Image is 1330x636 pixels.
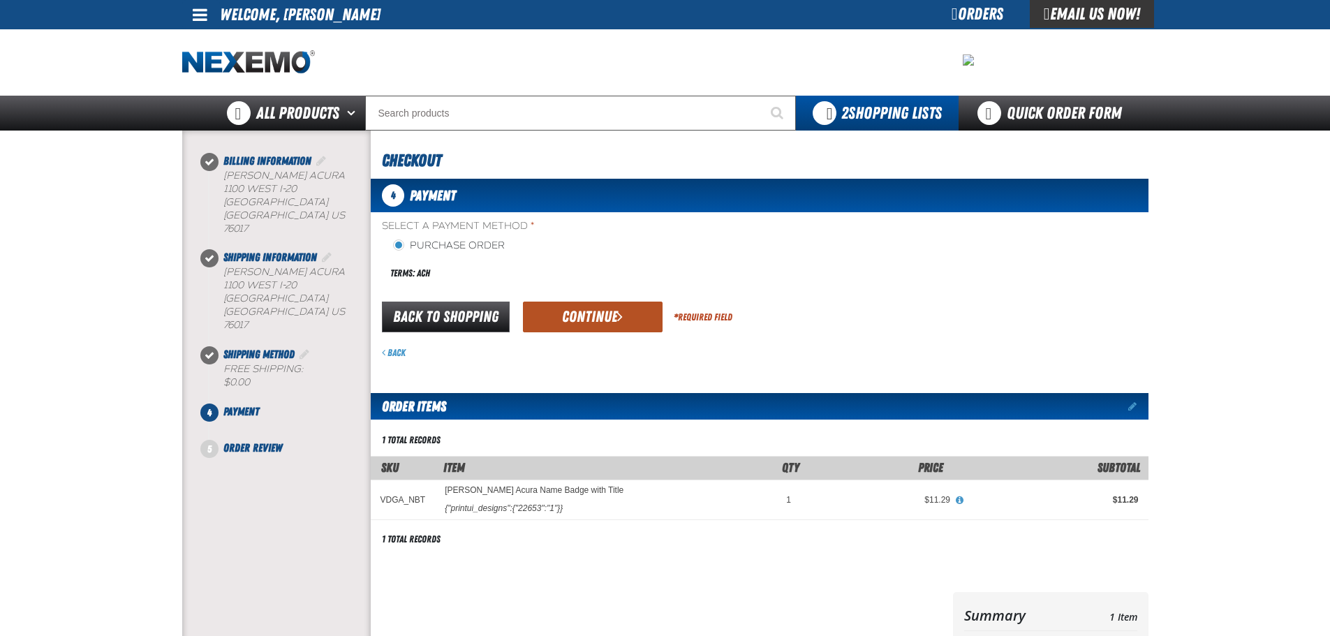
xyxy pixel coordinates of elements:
span: [GEOGRAPHIC_DATA] [223,306,328,318]
span: Shipping Method [223,348,295,361]
button: Open All Products pages [342,96,365,131]
span: All Products [256,101,339,126]
span: 1100 West I-20 [223,279,297,291]
div: $11.29 [970,494,1138,505]
a: Edit Billing Information [314,154,328,168]
span: Item [443,460,465,475]
label: Purchase Order [393,239,505,253]
strong: 2 [841,103,848,123]
span: Payment [223,405,259,418]
button: You have 2 Shopping Lists. Open to view details [796,96,959,131]
a: Edit Shipping Method [297,348,311,361]
div: Required Field [674,311,732,324]
span: Payment [410,187,456,204]
span: 1 [786,495,791,505]
div: $11.29 [811,494,950,505]
span: Billing Information [223,154,311,168]
button: View All Prices for Vandergriff Acura Name Badge with Title [950,494,968,507]
span: Subtotal [1098,460,1140,475]
input: Search [365,96,796,131]
button: Continue [523,302,663,332]
a: Quick Order Form [959,96,1148,131]
div: Terms: ACH [382,258,760,288]
a: Edit Shipping Information [320,251,334,264]
span: [GEOGRAPHIC_DATA] [223,293,328,304]
img: Nexemo logo [182,50,315,75]
li: Billing Information. Step 1 of 5. Completed [209,153,371,249]
li: Shipping Method. Step 3 of 5. Completed [209,346,371,404]
button: Start Searching [761,96,796,131]
div: 1 total records [382,434,441,447]
div: 1 total records [382,533,441,546]
th: Summary [964,603,1071,628]
span: Shopping Lists [841,103,942,123]
a: [PERSON_NAME] Acura Name Badge with Title [445,486,623,496]
span: Select a Payment Method [382,220,760,233]
span: Checkout [382,151,441,170]
span: 4 [382,184,404,207]
span: US [331,209,345,221]
span: US [331,306,345,318]
bdo: 76017 [223,319,248,331]
a: Back [382,347,406,358]
strong: $0.00 [223,376,250,388]
span: Price [918,460,943,475]
span: 1100 West I-20 [223,183,297,195]
a: Home [182,50,315,75]
bdo: 76017 [223,223,248,235]
span: 5 [200,440,219,458]
div: Free Shipping: [223,363,371,390]
span: [GEOGRAPHIC_DATA] [223,196,328,208]
img: 08cb5c772975e007c414e40fb9967a9c.jpeg [963,54,974,66]
span: [PERSON_NAME] Acura [223,170,345,182]
span: [PERSON_NAME] Acura [223,266,345,278]
input: Purchase Order [393,239,404,251]
a: Back to Shopping [382,302,510,332]
span: Order Review [223,441,282,454]
td: VDGA_NBT [371,480,436,519]
span: [GEOGRAPHIC_DATA] [223,209,328,221]
div: {"printui_designs":{"22653":"1"}} [445,503,563,514]
li: Shipping Information. Step 2 of 5. Completed [209,249,371,346]
a: Edit items [1128,401,1148,411]
span: Shipping Information [223,251,317,264]
li: Payment. Step 4 of 5. Not Completed [209,404,371,440]
li: Order Review. Step 5 of 5. Not Completed [209,440,371,457]
h2: Order Items [371,393,446,420]
span: 4 [200,404,219,422]
span: Qty [782,460,799,475]
td: 1 Item [1070,603,1137,628]
a: SKU [381,460,399,475]
nav: Checkout steps. Current step is Payment. Step 4 of 5 [199,153,371,457]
